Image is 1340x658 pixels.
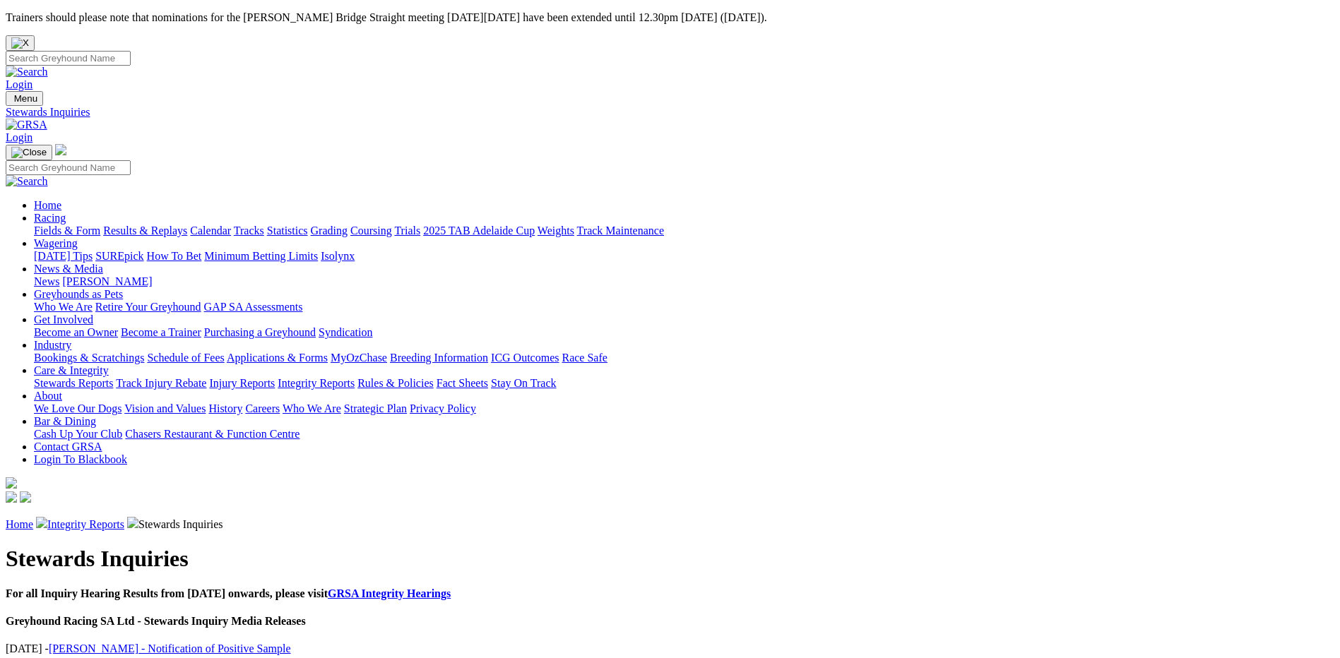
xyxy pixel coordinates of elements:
img: logo-grsa-white.png [55,144,66,155]
a: Results & Replays [103,225,187,237]
div: Care & Integrity [34,377,1334,390]
a: Get Involved [34,313,93,325]
a: Care & Integrity [34,364,109,376]
a: Retire Your Greyhound [95,301,201,313]
a: Integrity Reports [278,377,355,389]
a: Breeding Information [390,352,488,364]
a: Track Injury Rebate [116,377,206,389]
a: Syndication [319,326,372,338]
a: Become an Owner [34,326,118,338]
a: Purchasing a Greyhound [204,326,316,338]
div: Get Involved [34,326,1334,339]
a: Careers [245,402,280,414]
a: Home [6,518,33,530]
img: twitter.svg [20,491,31,503]
a: Weights [538,225,574,237]
img: Search [6,175,48,188]
button: Close [6,35,35,51]
h1: Stewards Inquiries [6,546,1334,572]
a: [PERSON_NAME] [62,275,152,287]
a: Stewards Reports [34,377,113,389]
div: About [34,402,1334,415]
a: News [34,275,59,287]
a: Applications & Forms [227,352,328,364]
a: ICG Outcomes [491,352,559,364]
a: Strategic Plan [344,402,407,414]
a: Cash Up Your Club [34,428,122,440]
button: Toggle navigation [6,145,52,160]
div: Greyhounds as Pets [34,301,1334,313]
a: News & Media [34,263,103,275]
p: Trainers should please note that nominations for the [PERSON_NAME] Bridge Straight meeting [DATE]... [6,11,1334,24]
a: Tracks [234,225,264,237]
a: Industry [34,339,71,351]
input: Search [6,160,131,175]
a: Injury Reports [209,377,275,389]
a: Isolynx [321,250,355,262]
a: Contact GRSA [34,441,102,453]
div: Bar & Dining [34,428,1334,441]
button: Toggle navigation [6,91,43,106]
h4: Greyhound Racing SA Ltd - Stewards Inquiry Media Releases [6,615,1334,628]
a: Login [6,78,32,90]
img: logo-grsa-white.png [6,477,17,489]
span: Menu [14,93,37,104]
a: Integrity Reports [47,518,124,530]
a: Bar & Dining [34,415,96,427]
a: Login [6,131,32,143]
img: Close [11,147,47,158]
a: Calendar [190,225,231,237]
a: Bookings & Scratchings [34,352,144,364]
a: How To Bet [147,250,202,262]
a: Fields & Form [34,225,100,237]
img: Search [6,66,48,78]
a: Home [34,199,61,211]
div: News & Media [34,275,1334,288]
a: Statistics [267,225,308,237]
a: Greyhounds as Pets [34,288,123,300]
a: Grading [311,225,348,237]
img: chevron-right.svg [36,517,47,528]
a: [DATE] Tips [34,250,93,262]
a: Trials [394,225,420,237]
p: Stewards Inquiries [6,517,1334,531]
a: Stay On Track [491,377,556,389]
a: We Love Our Dogs [34,402,121,414]
a: Become a Trainer [121,326,201,338]
a: GRSA Integrity Hearings [328,587,451,599]
a: SUREpick [95,250,143,262]
a: Schedule of Fees [147,352,224,364]
a: GAP SA Assessments [204,301,303,313]
b: For all Inquiry Hearing Results from [DATE] onwards, please visit [6,587,451,599]
a: Racing [34,212,66,224]
a: About [34,390,62,402]
img: facebook.svg [6,491,17,503]
input: Search [6,51,131,66]
a: [PERSON_NAME] - Notification of Positive Sample [49,642,291,654]
img: chevron-right.svg [127,517,138,528]
a: Login To Blackbook [34,453,127,465]
div: Industry [34,352,1334,364]
div: Racing [34,225,1334,237]
img: X [11,37,29,49]
a: MyOzChase [331,352,387,364]
a: Minimum Betting Limits [204,250,318,262]
a: Fact Sheets [437,377,488,389]
a: Coursing [350,225,392,237]
a: History [208,402,242,414]
a: Who We Are [34,301,93,313]
a: 2025 TAB Adelaide Cup [423,225,535,237]
p: [DATE] - [6,642,1334,655]
div: Wagering [34,250,1334,263]
a: Vision and Values [124,402,206,414]
a: Privacy Policy [410,402,476,414]
a: Wagering [34,237,78,249]
a: Track Maintenance [577,225,664,237]
a: Race Safe [562,352,607,364]
a: Rules & Policies [357,377,434,389]
a: Chasers Restaurant & Function Centre [125,428,300,440]
img: GRSA [6,119,47,131]
a: Stewards Inquiries [6,106,1334,119]
a: Who We Are [283,402,341,414]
